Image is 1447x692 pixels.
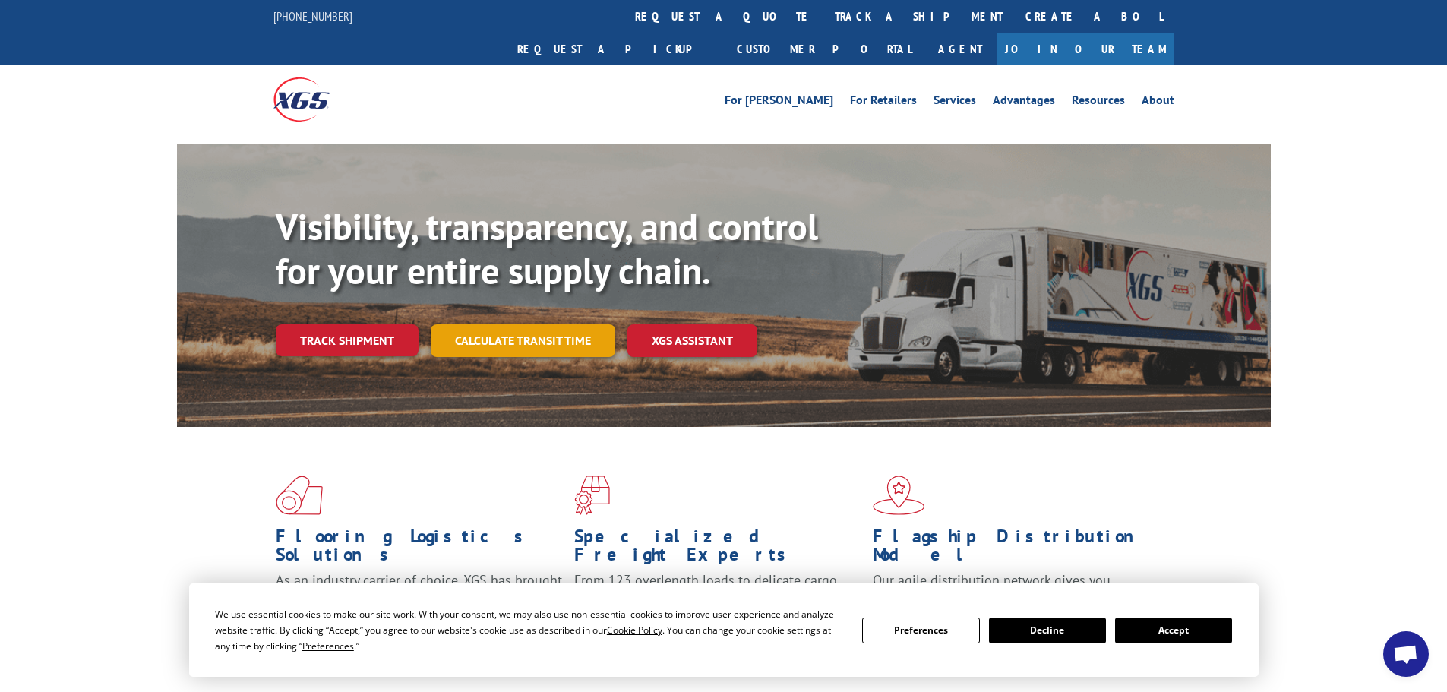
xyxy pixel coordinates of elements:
a: For Retailers [850,94,917,111]
a: [PHONE_NUMBER] [273,8,352,24]
span: Our agile distribution network gives you nationwide inventory management on demand. [873,571,1152,607]
a: Customer Portal [725,33,923,65]
a: Open chat [1383,631,1429,677]
h1: Specialized Freight Experts [574,527,861,571]
a: About [1142,94,1174,111]
p: From 123 overlength loads to delicate cargo, our experienced staff knows the best way to move you... [574,571,861,639]
h1: Flagship Distribution Model [873,527,1160,571]
span: Preferences [302,640,354,653]
a: Track shipment [276,324,419,356]
a: Join Our Team [997,33,1174,65]
b: Visibility, transparency, and control for your entire supply chain. [276,203,818,294]
div: We use essential cookies to make our site work. With your consent, we may also use non-essential ... [215,606,844,654]
span: Cookie Policy [607,624,662,637]
img: xgs-icon-focused-on-flooring-red [574,476,610,515]
a: Services [934,94,976,111]
button: Preferences [862,618,979,643]
div: Cookie Consent Prompt [189,583,1259,677]
img: xgs-icon-total-supply-chain-intelligence-red [276,476,323,515]
a: Request a pickup [506,33,725,65]
button: Decline [989,618,1106,643]
a: Calculate transit time [431,324,615,357]
a: Advantages [993,94,1055,111]
a: XGS ASSISTANT [627,324,757,357]
a: Agent [923,33,997,65]
h1: Flooring Logistics Solutions [276,527,563,571]
img: xgs-icon-flagship-distribution-model-red [873,476,925,515]
a: For [PERSON_NAME] [725,94,833,111]
a: Resources [1072,94,1125,111]
button: Accept [1115,618,1232,643]
span: As an industry carrier of choice, XGS has brought innovation and dedication to flooring logistics... [276,571,562,625]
